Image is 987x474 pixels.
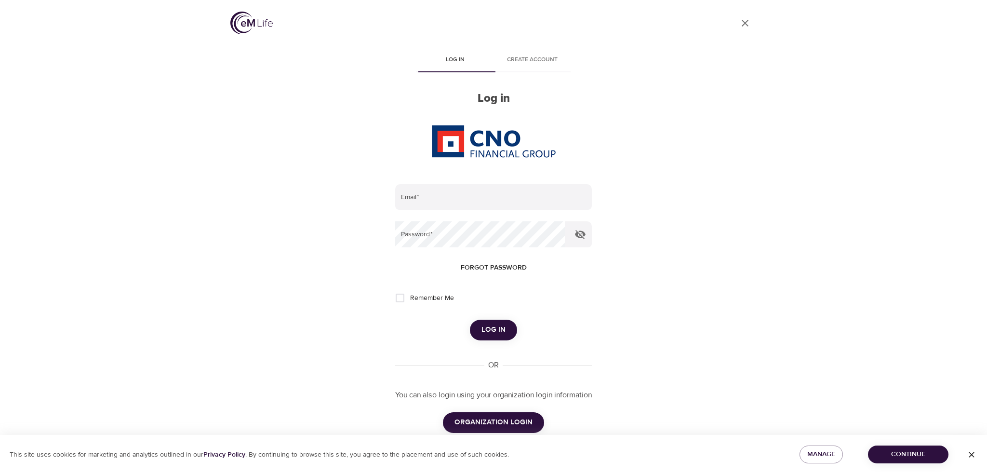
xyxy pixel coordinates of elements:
button: ORGANIZATION LOGIN [443,412,544,433]
span: Create account [499,55,565,65]
button: Manage [800,446,843,463]
img: CNO%20logo.png [431,125,556,158]
div: OR [484,360,503,371]
span: ORGANIZATION LOGIN [454,416,533,429]
button: Log in [470,320,517,340]
div: disabled tabs example [395,49,592,72]
span: Log in [422,55,488,65]
button: Forgot password [457,259,531,277]
img: logo [230,12,273,34]
p: You can also login using your organization login information [395,390,592,401]
a: Privacy Policy [203,450,245,459]
button: Continue [868,446,948,463]
span: Forgot password [461,262,527,274]
span: Log in [481,324,506,336]
span: Remember Me [410,293,454,303]
span: Manage [807,448,835,460]
h2: Log in [395,92,592,106]
a: close [734,12,757,35]
span: Continue [876,448,941,460]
